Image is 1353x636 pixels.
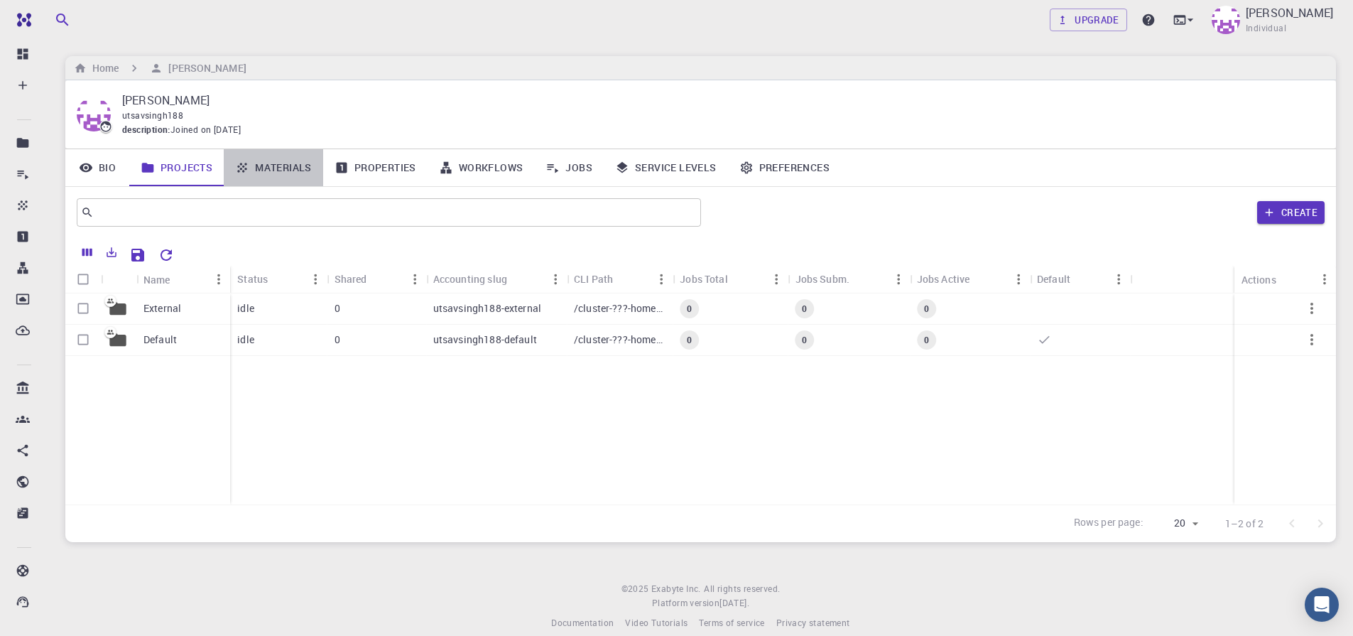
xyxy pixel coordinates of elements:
div: Accounting slug [426,265,567,293]
a: Preferences [728,149,841,186]
p: idle [237,301,254,316]
button: Sort [366,268,389,291]
a: Bio [65,149,129,186]
div: Jobs Subm. [788,265,910,293]
button: Save Explorer Settings [124,241,152,269]
nav: breadcrumb [71,60,249,76]
a: Workflows [428,149,535,186]
div: Jobs Active [917,265,970,293]
p: [PERSON_NAME] [122,92,1313,109]
a: Service Levels [604,149,728,186]
span: 0 [918,334,935,346]
span: Privacy statement [776,617,850,628]
p: Default [143,333,177,347]
span: Platform version [652,596,719,610]
div: Jobs Total [673,265,788,293]
div: Shared [327,265,426,293]
a: Video Tutorials [625,616,688,630]
p: /cluster-???-home/utsavsingh188/utsavsingh188-default [574,333,665,347]
p: /cluster-???-home/utsavsingh188/utsavsingh188-external [574,301,665,316]
button: Menu [1107,268,1130,291]
div: Jobs Subm. [795,265,850,293]
div: Actions [1234,266,1336,293]
div: Status [237,265,268,293]
button: Menu [766,268,788,291]
div: Actions [1241,266,1276,293]
button: Sort [170,268,193,291]
div: Accounting slug [433,265,507,293]
span: 0 [681,303,697,315]
div: Status [230,265,327,293]
h6: Home [87,60,119,76]
img: logo [11,13,31,27]
span: © 2025 [621,582,651,596]
p: utsavsingh188-default [433,333,537,347]
a: Upgrade [1050,9,1127,31]
div: Default [1030,265,1130,293]
a: Exabyte Inc. [651,582,701,596]
span: Joined on [DATE] [170,123,241,137]
img: UTSAV SINGH [1212,6,1240,34]
h6: [PERSON_NAME] [163,60,246,76]
button: Sort [268,268,290,291]
button: Menu [1007,268,1030,291]
p: [PERSON_NAME] [1246,4,1333,21]
button: Menu [305,268,327,291]
span: 0 [796,303,813,315]
div: Name [136,266,230,293]
p: Rows per page: [1074,515,1143,532]
button: Menu [1313,268,1336,291]
button: Reset Explorer Settings [152,241,180,269]
button: Create [1257,201,1325,224]
div: Shared [335,265,367,293]
p: 0 [335,301,340,316]
a: Materials [224,149,323,186]
a: Projects [129,149,224,186]
a: Privacy statement [776,616,850,630]
button: Menu [887,268,910,291]
div: Icon [101,266,136,293]
button: Sort [507,268,530,291]
div: Open Intercom Messenger [1305,588,1339,622]
span: 0 [681,334,697,346]
span: Exabyte Inc. [651,583,701,594]
div: 20 [1149,513,1202,534]
span: description : [122,123,170,137]
a: Documentation [551,616,614,630]
span: Individual [1246,21,1286,36]
span: All rights reserved. [704,582,780,596]
button: Columns [75,241,99,264]
button: Export [99,241,124,264]
span: Support [28,10,80,23]
div: CLI Path [574,265,613,293]
p: idle [237,333,254,347]
span: utsavsingh188 [122,109,183,121]
div: Default [1037,265,1070,293]
span: Terms of service [699,617,764,628]
button: Menu [207,268,230,291]
div: Jobs Active [910,265,1030,293]
p: External [143,301,181,316]
a: Properties [323,149,428,186]
p: utsavsingh188-external [433,301,541,316]
span: Documentation [551,617,614,628]
p: 1–2 of 2 [1225,517,1264,531]
span: [DATE] . [719,597,749,608]
span: 0 [796,334,813,346]
p: 0 [335,333,340,347]
a: Terms of service [699,616,764,630]
span: Video Tutorials [625,617,688,628]
a: [DATE]. [719,596,749,610]
button: Menu [650,268,673,291]
span: 0 [918,303,935,315]
button: Menu [403,268,426,291]
div: Name [143,266,170,293]
button: Menu [544,268,567,291]
div: Jobs Total [680,265,728,293]
a: Jobs [534,149,604,186]
div: CLI Path [567,265,673,293]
